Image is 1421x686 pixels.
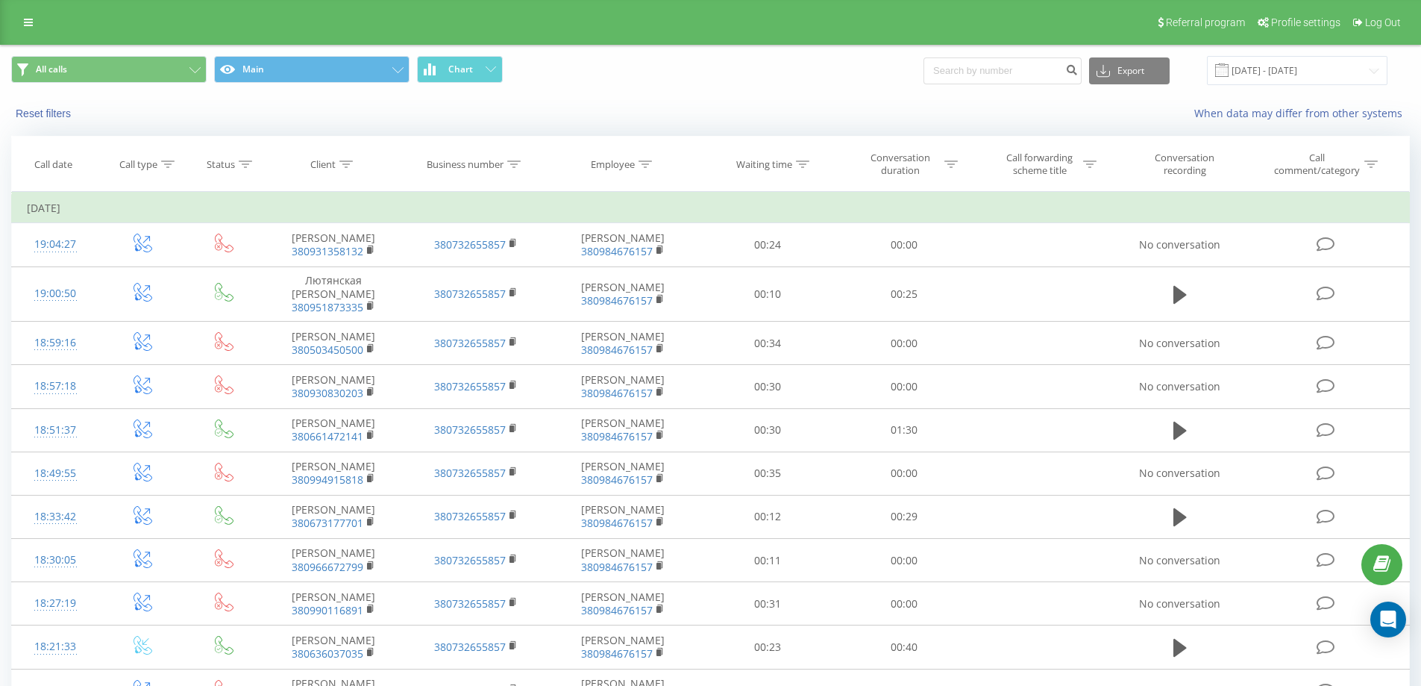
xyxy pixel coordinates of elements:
[27,546,84,575] div: 18:30:05
[263,539,404,582] td: [PERSON_NAME]
[836,223,973,266] td: 00:00
[292,473,363,487] a: 380994915818
[1000,152,1079,177] div: Call forwarding scheme title
[547,452,700,495] td: [PERSON_NAME]
[434,379,506,393] a: 380732655857
[1139,596,1220,611] span: No conversation
[434,237,506,252] a: 380732655857
[547,408,700,452] td: [PERSON_NAME]
[1194,106,1410,120] a: When data may differ from other systems
[736,158,792,171] div: Waiting time
[263,365,404,408] td: [PERSON_NAME]
[700,582,836,626] td: 00:31
[11,107,78,120] button: Reset filters
[547,322,700,365] td: [PERSON_NAME]
[27,459,84,488] div: 18:49:55
[27,279,84,308] div: 19:00:50
[292,300,363,314] a: 380951873335
[700,452,836,495] td: 00:35
[292,560,363,574] a: 380966672799
[11,56,207,83] button: All calls
[836,452,973,495] td: 00:00
[434,640,506,654] a: 380732655857
[434,553,506,567] a: 380732655857
[700,626,836,669] td: 00:23
[581,560,653,574] a: 380984676157
[434,466,506,480] a: 380732655857
[310,158,336,171] div: Client
[119,158,157,171] div: Call type
[1089,57,1170,84] button: Export
[292,244,363,258] a: 380931358132
[581,244,653,258] a: 380984676157
[36,63,67,75] span: All calls
[700,322,836,365] td: 00:34
[27,589,84,618] div: 18:27:19
[434,287,506,301] a: 380732655857
[263,322,404,365] td: [PERSON_NAME]
[547,266,700,322] td: [PERSON_NAME]
[263,495,404,538] td: [PERSON_NAME]
[581,646,653,661] a: 380984676157
[292,386,363,400] a: 380930830203
[700,495,836,538] td: 00:12
[547,223,700,266] td: [PERSON_NAME]
[591,158,635,171] div: Employee
[1273,152,1361,177] div: Call comment/category
[1166,16,1245,28] span: Referral program
[1139,553,1220,567] span: No conversation
[214,56,410,83] button: Main
[836,365,973,408] td: 00:00
[581,603,653,617] a: 380984676157
[27,632,84,661] div: 18:21:33
[581,429,653,443] a: 380984676157
[1136,152,1233,177] div: Conversation recording
[1271,16,1340,28] span: Profile settings
[581,293,653,308] a: 380984676157
[263,266,404,322] td: Лютянская [PERSON_NAME]
[547,582,700,626] td: [PERSON_NAME]
[836,539,973,582] td: 00:00
[27,502,84,531] div: 18:33:42
[836,322,973,365] td: 00:00
[263,626,404,669] td: [PERSON_NAME]
[417,56,503,83] button: Chart
[1370,602,1406,637] div: Open Intercom Messenger
[27,372,84,401] div: 18:57:18
[1139,336,1220,350] span: No conversation
[292,429,363,443] a: 380661472141
[836,582,973,626] td: 00:00
[1139,237,1220,252] span: No conversation
[700,223,836,266] td: 00:24
[12,193,1410,223] td: [DATE]
[700,266,836,322] td: 00:10
[27,328,84,358] div: 18:59:16
[427,158,504,171] div: Business number
[292,646,363,661] a: 380636037035
[581,343,653,357] a: 380984676157
[292,516,363,530] a: 380673177701
[434,336,506,350] a: 380732655857
[836,408,973,452] td: 01:30
[448,64,473,75] span: Chart
[700,408,836,452] td: 00:30
[700,539,836,582] td: 00:11
[547,626,700,669] td: [PERSON_NAME]
[434,509,506,523] a: 380732655857
[27,416,84,445] div: 18:51:37
[836,266,973,322] td: 00:25
[263,223,404,266] td: [PERSON_NAME]
[923,57,1082,84] input: Search by number
[27,230,84,259] div: 19:04:27
[434,422,506,437] a: 380732655857
[263,582,404,626] td: [PERSON_NAME]
[547,539,700,582] td: [PERSON_NAME]
[700,365,836,408] td: 00:30
[34,158,72,171] div: Call date
[1365,16,1401,28] span: Log Out
[581,516,653,530] a: 380984676157
[836,626,973,669] td: 00:40
[207,158,235,171] div: Status
[547,365,700,408] td: [PERSON_NAME]
[434,596,506,611] a: 380732655857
